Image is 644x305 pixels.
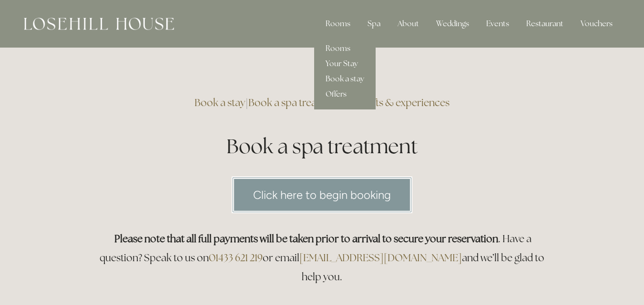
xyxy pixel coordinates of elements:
[232,177,412,213] a: Click here to begin booking
[94,93,550,112] h3: | |
[24,18,174,30] img: Losehill House
[360,14,388,33] div: Spa
[299,251,462,264] a: [EMAIL_ADDRESS][DOMAIN_NAME]
[194,96,245,109] a: Book a stay
[314,71,376,87] a: Book a stay
[94,229,550,286] h3: . Have a question? Speak to us on or email and we’ll be glad to help you.
[346,96,450,109] a: Buy gifts & experiences
[429,14,477,33] div: Weddings
[390,14,427,33] div: About
[314,56,376,71] a: Your Stay
[94,132,550,160] h1: Book a spa treatment
[318,14,358,33] div: Rooms
[479,14,517,33] div: Events
[573,14,620,33] a: Vouchers
[114,232,498,245] strong: Please note that all full payments will be taken prior to arrival to secure your reservation
[314,41,376,56] a: Rooms
[248,96,343,109] a: Book a spa treatment
[209,251,263,264] a: 01433 621 219
[314,87,376,102] a: Offers
[519,14,571,33] div: Restaurant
